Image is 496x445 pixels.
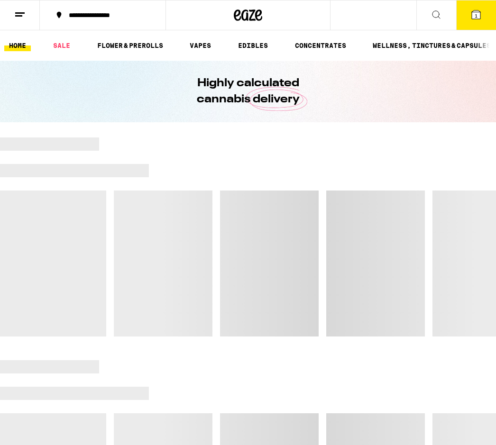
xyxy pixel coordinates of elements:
button: 1 [456,0,496,30]
a: FLOWER & PREROLLS [92,40,168,51]
a: EDIBLES [233,40,273,51]
a: VAPES [185,40,216,51]
a: SALE [48,40,75,51]
a: CONCENTRATES [290,40,351,51]
a: HOME [4,40,31,51]
span: 1 [475,13,478,18]
a: WELLNESS, TINCTURES & CAPSULES [368,40,496,51]
h1: Highly calculated cannabis delivery [170,75,326,108]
